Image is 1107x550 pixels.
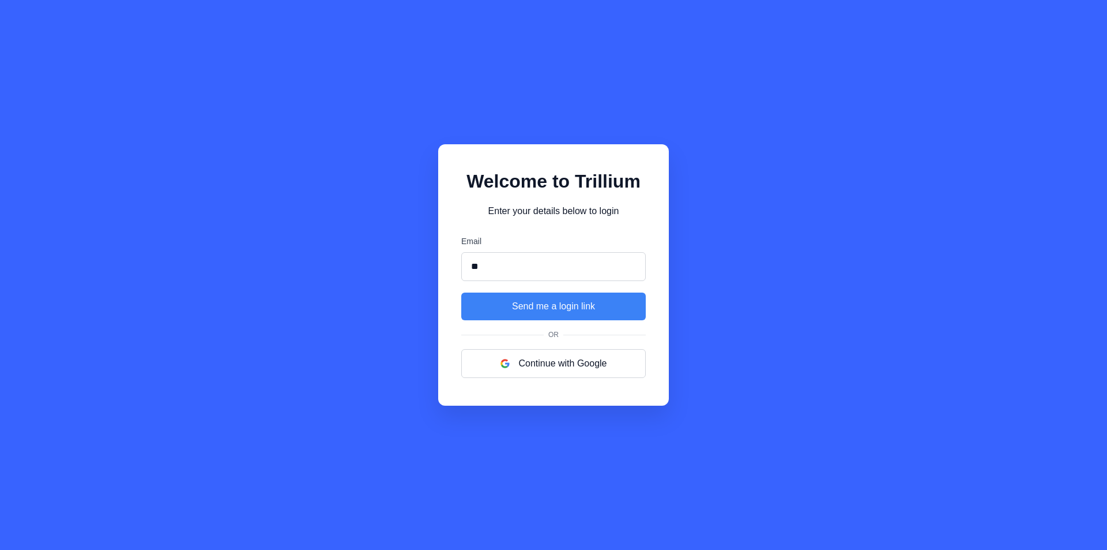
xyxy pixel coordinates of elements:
[461,293,646,320] button: Send me a login link
[461,235,646,248] label: Email
[461,349,646,378] button: Continue with Google
[544,330,563,340] span: Or
[461,167,646,195] h1: Welcome to Trillium
[461,204,646,218] p: Enter your details below to login
[500,359,510,368] img: google logo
